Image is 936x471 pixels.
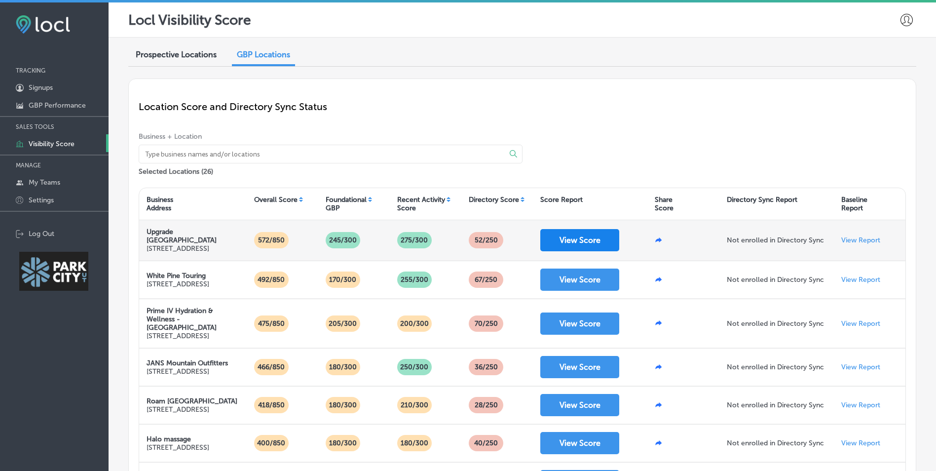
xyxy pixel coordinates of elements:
p: 28 /250 [471,397,502,413]
strong: Prime IV Hydration & Wellness - [GEOGRAPHIC_DATA] [147,307,217,332]
strong: Roam [GEOGRAPHIC_DATA] [147,397,237,405]
p: 180/300 [325,435,361,451]
p: 250/300 [396,359,432,375]
p: [STREET_ADDRESS] [147,443,209,452]
a: View Report [841,363,880,371]
p: 255/300 [397,272,432,288]
p: 180/300 [325,359,361,375]
p: 572/850 [254,232,289,248]
p: 52 /250 [471,232,502,248]
p: 180/300 [325,397,361,413]
button: View Score [540,313,619,335]
strong: White Pine Touring [147,272,206,280]
p: [STREET_ADDRESS] [147,405,237,414]
button: View Score [540,394,619,416]
p: 205/300 [325,315,361,332]
strong: Upgrade [GEOGRAPHIC_DATA] [147,228,217,244]
p: 400/850 [253,435,289,451]
a: View Report [841,319,880,328]
input: Type business names and/or locations [144,145,488,163]
p: 70 /250 [471,315,502,332]
button: View Score [540,356,619,378]
button: View Score [540,432,619,454]
p: 492/850 [254,272,289,288]
a: View Report [841,401,880,409]
p: [STREET_ADDRESS] [147,367,228,376]
div: Recent Activity Score [397,196,445,212]
p: 200/300 [396,315,433,332]
p: Location Score and Directory Sync Status [139,101,906,113]
p: 466/850 [254,359,289,375]
div: Baseline Report [841,196,867,212]
div: Directory Score [469,196,519,204]
p: Not enrolled in Directory Sync [727,401,824,409]
p: 36 /250 [471,359,502,375]
div: Score Report [540,196,583,204]
img: Park City [19,252,88,291]
img: fda3e92497d09a02dc62c9cd864e3231.png [16,15,70,34]
strong: Halo massage [147,435,191,443]
p: My Teams [29,178,60,187]
div: Overall Score [254,196,298,204]
p: 170/300 [325,272,360,288]
p: 418/850 [254,397,289,413]
p: Visibility Score [29,140,75,148]
p: Not enrolled in Directory Sync [727,439,824,447]
div: Directory Sync Report [727,196,797,204]
p: Not enrolled in Directory Sync [727,275,824,284]
p: Settings [29,196,54,204]
p: Not enrolled in Directory Sync [727,236,824,244]
button: View Score [540,269,619,291]
a: View Report [841,236,880,244]
div: Business Address [147,196,173,212]
div: Foundational GBP [326,196,367,212]
p: Log Out [29,230,54,238]
strong: JANS Mountain Outfitters [147,359,228,367]
p: Signups [29,83,53,92]
p: 210/300 [397,397,432,413]
p: GBP Performance [29,101,86,110]
p: Not enrolled in Directory Sync [727,319,824,328]
span: GBP Locations [237,50,290,59]
span: Selected Locations ( 26 ) [139,167,906,176]
a: View Report [841,275,880,284]
p: 475/850 [254,315,289,332]
p: 245/300 [325,232,361,248]
p: [STREET_ADDRESS] [147,280,209,288]
p: [STREET_ADDRESS] [147,332,239,340]
p: Not enrolled in Directory Sync [727,363,824,371]
p: 40 /250 [470,435,502,451]
p: 67 /250 [471,272,501,288]
p: [STREET_ADDRESS] [147,244,239,253]
span: Prospective Locations [136,50,217,59]
p: 275/300 [397,232,432,248]
div: Share Score [655,196,674,212]
a: View Report [841,439,880,447]
button: View Score [540,229,619,251]
span: Business + Location [139,132,523,141]
p: Locl Visibility Score [128,12,251,28]
p: 180/300 [397,435,432,451]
